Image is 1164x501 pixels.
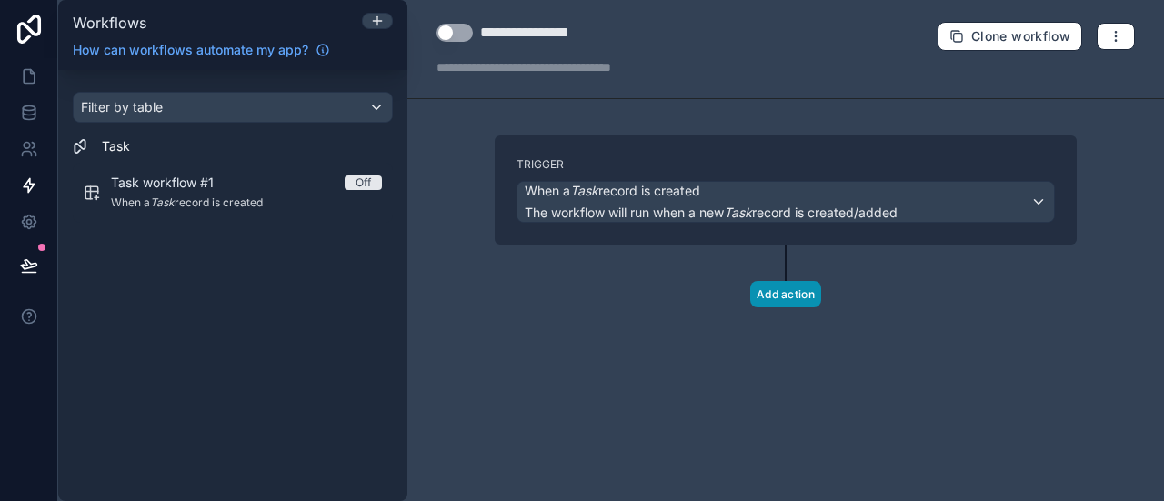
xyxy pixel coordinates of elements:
[65,41,337,59] a: How can workflows automate my app?
[570,183,598,198] em: Task
[724,205,752,220] em: Task
[517,181,1055,223] button: When aTaskrecord is createdThe workflow will run when a newTaskrecord is created/added
[750,281,821,307] button: Add action
[971,28,1070,45] span: Clone workflow
[938,22,1082,51] button: Clone workflow
[525,182,700,200] span: When a record is created
[73,14,146,32] span: Workflows
[209,122,517,280] iframe: Tooltip
[525,205,898,220] span: The workflow will run when a new record is created/added
[517,157,1055,172] label: Trigger
[73,41,308,59] span: How can workflows automate my app?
